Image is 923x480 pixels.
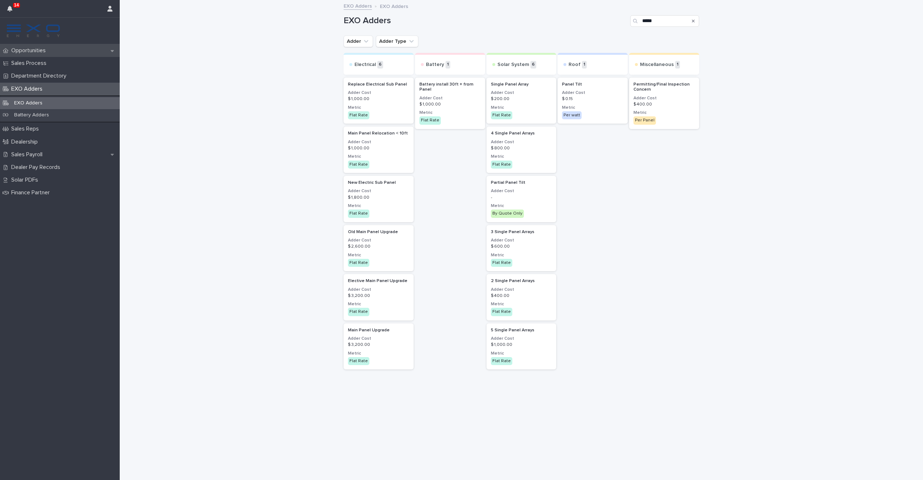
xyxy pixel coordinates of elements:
[497,62,529,68] p: Solar System
[348,180,409,185] p: New Electric Sub Panel
[348,342,409,347] p: $ 3,200.00
[348,90,409,96] h3: Adder Cost
[348,308,369,316] div: Flat Rate
[348,237,409,243] h3: Adder Cost
[569,62,581,68] p: Roof
[348,111,369,119] div: Flat Rate
[491,357,512,365] div: Flat Rate
[344,274,414,320] a: Elective Main Panel UpgradeAdder Cost$ 3,200.00MetricFlat Rate
[629,78,699,129] a: Permitting/Final Inspection ConcernAdder Cost$ 400.00MetricPer Panel
[348,351,409,356] h3: Metric
[354,62,376,68] p: Electrical
[487,323,557,370] a: 5 Single Panel ArraysAdder Cost$ 1,000.00MetricFlat Rate
[344,127,414,173] a: Main Panel Relocation < 10ftAdder Cost$ 1,000.00MetricFlat Rate
[348,229,409,235] p: Old Main Panel Upgrade
[14,3,19,8] p: 14
[491,278,552,284] p: 2 Single Panel Arrays
[419,95,481,101] h3: Adder Cost
[633,116,656,124] div: Per Panel
[348,154,409,160] h3: Metric
[348,328,409,333] p: Main Panel Upgrade
[562,90,623,96] h3: Adder Cost
[491,237,552,243] h3: Adder Cost
[348,195,409,200] p: $ 1,800.00
[348,82,409,87] p: Replace Electrical Sub Panel
[633,95,695,101] h3: Adder Cost
[630,15,699,27] input: Search
[8,73,72,79] p: Department Directory
[380,2,408,10] p: EXO Adders
[491,259,512,267] div: Flat Rate
[344,16,627,26] h1: EXO Adders
[562,105,623,111] h3: Metric
[491,139,552,145] h3: Adder Cost
[344,1,372,10] a: EXO Adders
[348,252,409,258] h3: Metric
[491,161,512,169] div: Flat Rate
[348,259,369,267] div: Flat Rate
[487,127,557,173] a: 4 Single Panel ArraysAdder Cost$ 800.00MetricFlat Rate
[8,138,44,145] p: Dealership
[348,278,409,284] p: Elective Main Panel Upgrade
[344,225,414,272] a: Old Main Panel UpgradeAdder Cost$ 2,600.00MetricFlat Rate
[562,96,623,102] p: $ 0.15
[8,60,52,67] p: Sales Process
[487,176,557,222] a: Partial Panel TiltAdder Cost-MetricBy Quote Only
[491,96,552,102] p: $ 200.00
[348,301,409,307] h3: Metric
[491,154,552,160] h3: Metric
[491,244,552,249] p: $ 600.00
[675,61,680,69] p: 1
[491,195,552,200] p: -
[348,105,409,111] h3: Metric
[491,328,552,333] p: 5 Single Panel Arrays
[348,96,409,102] p: $ 1,000.00
[419,110,481,116] h3: Metric
[348,146,409,151] p: $ 1,000.00
[348,210,369,218] div: Flat Rate
[562,82,623,87] p: Panel Tilt
[348,131,409,136] p: Main Panel Relocation < 10ft
[8,164,66,171] p: Dealer Pay Records
[348,188,409,194] h3: Adder Cost
[640,62,674,68] p: Miscellaneous
[491,229,552,235] p: 3 Single Panel Arrays
[491,111,512,119] div: Flat Rate
[491,301,552,307] h3: Metric
[376,36,418,47] button: Adder Type
[491,210,524,218] div: By Quote Only
[419,82,481,92] p: Battery install 30ft + from Panel
[419,102,481,107] p: $ 1,000.00
[491,351,552,356] h3: Metric
[8,100,48,106] p: EXO Adders
[8,151,48,158] p: Sales Payroll
[491,342,552,347] p: $ 1,000.00
[348,357,369,365] div: Flat Rate
[8,125,45,132] p: Sales Reps
[582,61,587,69] p: 1
[633,102,695,107] p: $ 400.00
[8,189,56,196] p: Finance Partner
[348,161,369,169] div: Flat Rate
[633,82,695,92] p: Permitting/Final Inspection Concern
[487,78,557,124] a: Single Panel ArrayAdder Cost$ 200.00MetricFlat Rate
[487,225,557,272] a: 3 Single Panel ArraysAdder Cost$ 600.00MetricFlat Rate
[6,24,61,38] img: FKS5r6ZBThi8E5hshIGi
[348,203,409,209] h3: Metric
[491,336,552,342] h3: Adder Cost
[419,116,441,124] div: Flat Rate
[8,177,44,183] p: Solar PDFs
[8,47,52,54] p: Opportunities
[491,180,552,185] p: Partial Panel Tilt
[491,287,552,293] h3: Adder Cost
[348,287,409,293] h3: Adder Cost
[348,139,409,145] h3: Adder Cost
[344,36,373,47] button: Adder
[8,86,48,92] p: EXO Adders
[348,293,409,298] p: $ 3,200.00
[487,274,557,320] a: 2 Single Panel ArraysAdder Cost$ 400.00MetricFlat Rate
[7,4,17,17] div: 14
[633,110,695,116] h3: Metric
[530,61,536,69] p: 6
